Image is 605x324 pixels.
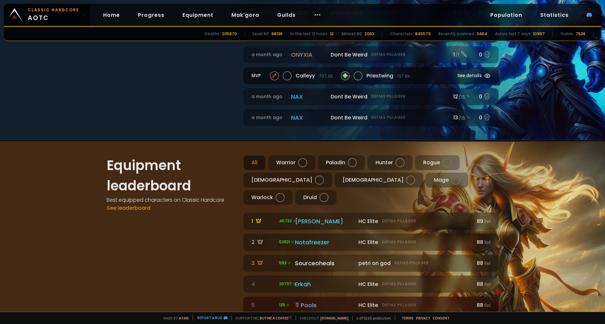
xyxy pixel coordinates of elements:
a: a fan [179,316,189,320]
div: Level 60 [253,31,269,37]
a: a month agonaxDont Be WeirdDefias Pillager12 /150 [243,88,499,105]
a: 4 207117 Erkah HC EliteDefias Pillager88ilvl [243,276,499,293]
a: Guilds [272,8,301,22]
a: Report a bug [197,315,222,320]
div: Sourceoheals [295,259,355,268]
div: 1 [251,217,275,225]
div: 205870 [222,31,237,37]
div: Almost 60 [341,31,362,37]
small: ilvl [484,260,491,267]
small: 707.8k [319,73,333,80]
div: Guilds [561,31,573,37]
div: 12 [330,31,334,37]
div: 88 [474,259,491,267]
a: Classic HardcoreAOTC [4,4,90,26]
div: 2 [251,238,275,246]
div: petri on god [358,259,470,267]
small: ilvl [484,302,491,309]
a: Progress [133,8,170,22]
div: 88 [474,280,491,288]
div: Characters [390,31,413,37]
h4: Best equipped characters on Classic Hardcore [107,196,236,204]
div: Pools [295,301,355,309]
div: 4 [251,280,275,288]
a: Home [98,8,125,22]
div: Active last 7 days [495,31,531,37]
div: [DEMOGRAPHIC_DATA] [335,173,423,187]
small: Defias Pillager [382,281,416,287]
small: ilvl [484,239,491,246]
small: Defias Pillager [395,260,429,266]
div: 10997 [533,31,545,37]
a: Population [485,8,527,22]
div: 7538 [576,31,585,37]
div: Mage [426,173,468,187]
div: Recently scanned [438,31,474,37]
h1: Equipment leaderboard [107,155,236,196]
a: MVPCalleyy707.8kPriestwing197.8kSee details [243,67,499,84]
span: v. d752d5 - production [352,316,391,320]
a: Consent [433,316,450,320]
div: 845579 [415,31,431,37]
a: Privacy [416,316,430,320]
div: 89 [474,217,491,225]
div: HC Elite [358,217,470,225]
div: Erkah [295,280,355,289]
span: Calleyy [296,72,333,80]
small: Defias Pillager [382,239,416,245]
small: Defias Pillager [382,302,416,308]
div: Warlock [243,190,293,205]
div: 5 [251,301,275,309]
a: Buy me a coffee [260,316,292,320]
div: Druid [295,190,337,205]
a: 1 45733 [PERSON_NAME] HC EliteDefias Pillager89ilvl [243,213,499,230]
span: Support me, [231,316,292,320]
small: Classic Hardcore [28,7,79,13]
span: AOTC [28,7,79,23]
span: 207117 [279,281,296,287]
small: ilvl [484,281,491,288]
a: Equipment [177,8,219,22]
span: 53921 [279,239,295,245]
a: 3 593 Sourceoheals petri on godDefias Pillager88ilvl [243,255,499,272]
span: Made by [160,316,189,320]
a: [DOMAIN_NAME] [320,316,348,320]
a: a month agonaxDont Be WeirdDefias Pillager13 /150 [243,109,499,126]
a: 5 125 Pools HC EliteDefias Pillager88ilvl [243,297,499,314]
div: Notafreezer [295,238,355,247]
span: 45733 [279,218,296,224]
div: In the last 12 hours [290,31,327,37]
div: 3464 [477,31,487,37]
span: Checkout [296,316,348,320]
div: Warrior [268,155,315,170]
div: All [243,155,266,170]
a: Terms [402,316,414,320]
a: Mak'gora [226,8,264,22]
div: HC Elite [358,238,470,246]
div: 2063 [365,31,374,37]
div: [PERSON_NAME] [295,217,355,226]
small: MVP [251,73,263,79]
span: 125 [279,302,290,308]
div: 3 [251,259,275,267]
div: 66136 [271,31,283,37]
a: See leaderboard [107,204,151,212]
div: HC Elite [358,301,470,309]
small: ilvl [484,218,491,225]
span: See details [457,73,482,79]
a: 2 53921 Notafreezer HC EliteDefias Pillager88ilvl [243,234,499,251]
a: a month agoonyxiaDont Be WeirdDefias Pillager1 /10 [243,46,499,63]
a: Statistics [535,8,574,22]
div: Paladin [318,155,365,170]
div: [DEMOGRAPHIC_DATA] [243,173,332,187]
div: 88 [474,301,491,309]
span: 593 [279,260,291,266]
div: Deaths [205,31,220,37]
div: Hunter [367,155,413,170]
div: 88 [474,238,491,246]
div: Rogue [415,155,460,170]
small: Defias Pillager [382,218,416,224]
span: Priestwing [366,72,410,80]
small: 197.8k [397,73,410,80]
div: HC Elite [358,280,470,288]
